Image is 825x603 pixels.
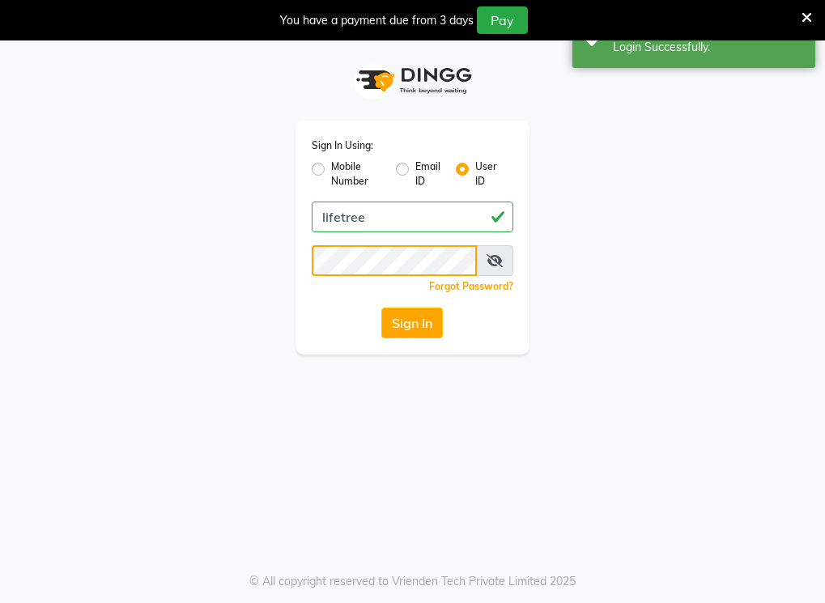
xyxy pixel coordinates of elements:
label: Sign In Using: [312,138,373,153]
img: logo1.svg [347,57,477,104]
button: Sign In [381,308,443,338]
button: Pay [477,6,528,34]
div: You have a payment due from 3 days [280,12,474,29]
input: Username [312,202,514,232]
label: User ID [475,159,500,189]
div: Login Successfully. [613,39,803,56]
a: Forgot Password? [429,280,513,292]
input: Username [312,245,478,276]
label: Email ID [415,159,443,189]
label: Mobile Number [331,159,383,189]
